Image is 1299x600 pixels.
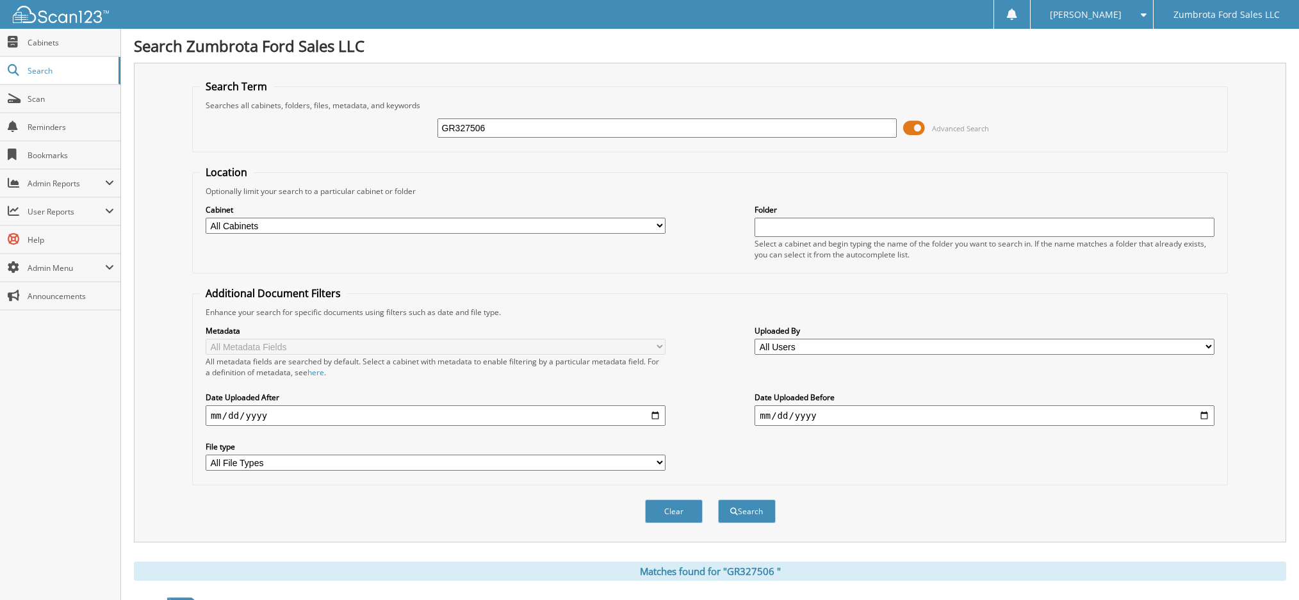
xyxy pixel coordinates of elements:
[199,286,347,300] legend: Additional Document Filters
[718,499,776,523] button: Search
[199,100,1221,111] div: Searches all cabinets, folders, files, metadata, and keywords
[755,238,1214,260] div: Select a cabinet and begin typing the name of the folder you want to search in. If the name match...
[206,392,666,403] label: Date Uploaded After
[28,234,114,245] span: Help
[755,325,1214,336] label: Uploaded By
[1173,11,1280,19] span: Zumbrota Ford Sales LLC
[28,206,105,217] span: User Reports
[28,178,105,189] span: Admin Reports
[28,37,114,48] span: Cabinets
[206,204,666,215] label: Cabinet
[199,186,1221,197] div: Optionally limit your search to a particular cabinet or folder
[28,93,114,104] span: Scan
[206,325,666,336] label: Metadata
[28,263,105,273] span: Admin Menu
[199,79,274,93] legend: Search Term
[755,392,1214,403] label: Date Uploaded Before
[199,165,254,179] legend: Location
[134,35,1286,56] h1: Search Zumbrota Ford Sales LLC
[206,356,666,378] div: All metadata fields are searched by default. Select a cabinet with metadata to enable filtering b...
[755,204,1214,215] label: Folder
[28,65,112,76] span: Search
[13,6,109,23] img: scan123-logo-white.svg
[206,405,666,426] input: start
[134,562,1286,581] div: Matches found for "GR327506 "
[755,405,1214,426] input: end
[28,150,114,161] span: Bookmarks
[645,499,703,523] button: Clear
[206,441,666,452] label: File type
[1050,11,1122,19] span: [PERSON_NAME]
[932,124,989,133] span: Advanced Search
[199,307,1221,318] div: Enhance your search for specific documents using filters such as date and file type.
[28,291,114,302] span: Announcements
[28,122,114,133] span: Reminders
[307,367,324,378] a: here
